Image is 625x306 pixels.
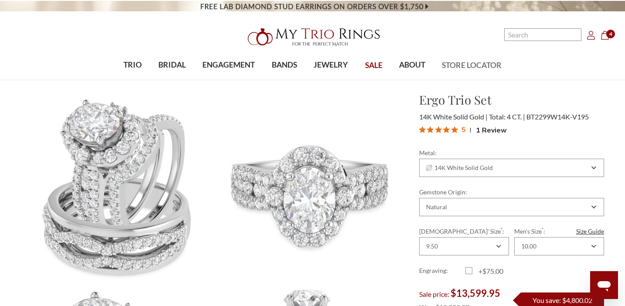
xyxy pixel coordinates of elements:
[489,112,525,121] span: Total: 4 CT.
[243,23,383,51] img: My Trio Rings
[576,227,604,236] a: Size Guide
[419,112,488,121] span: 14K White Solid Gold
[123,59,142,71] span: TRIO
[419,187,604,197] label: Gemstone Origin:
[514,237,604,255] div: Combobox
[158,59,186,71] span: BRIDAL
[426,164,493,171] span: 14K White Solid Gold
[181,23,444,51] a: My Trio Rings
[150,51,194,79] a: BRIDAL
[280,79,289,80] button: submenu toggle
[419,123,507,136] button: Rated 5 out of 5 stars from 1 reviews. Jump to reviews.
[419,227,509,236] label: [DEMOGRAPHIC_DATA]' Size :
[587,30,595,40] a: Account
[263,51,305,79] a: BANDS
[533,296,592,304] span: You save: $4,800.02
[419,159,604,177] div: Combobox
[514,227,604,236] label: Men's Size :
[327,79,335,80] button: submenu toggle
[601,31,609,40] svg: cart.cart_preview
[21,91,212,282] img: Photo of Ergo 4 ct tw. Oval Solitaire Trio Set 14K White Gold [BT2299W-V195]
[504,28,581,41] input: Search and use arrows or TAB to navigate results
[419,237,509,255] div: Combobox
[115,51,150,79] a: TRIO
[587,31,595,40] svg: Account
[356,51,390,80] a: SALE
[305,51,356,79] a: JEWELRY
[419,91,604,109] h1: Ergo Trio Set
[465,266,512,276] label: +$75.00
[365,60,383,71] span: SALE
[194,51,263,79] a: ENGAGEMENT
[419,198,604,216] div: Combobox
[442,60,502,71] span: STORE LOCATOR
[391,51,434,79] a: ABOUT
[526,112,589,121] span: BT2299W14K-V195
[202,59,255,71] span: ENGAGEMENT
[399,59,425,71] span: ABOUT
[408,79,417,80] button: submenu toggle
[601,30,615,40] a: Cart with 0 items
[419,148,604,157] label: Metal:
[128,79,137,80] button: submenu toggle
[213,91,404,282] img: Photo of Ergo 4 ct tw. Oval Solitaire Trio Set 14K White Gold [BT2299WE-V195]
[272,59,297,71] span: BANDS
[521,243,536,250] div: 10.00
[476,123,507,136] span: 1 Review
[224,79,233,80] button: submenu toggle
[419,290,449,298] span: Sale price:
[314,59,348,71] span: JEWELRY
[606,30,615,38] span: 4
[168,79,177,80] button: submenu toggle
[590,271,618,299] iframe: Button to launch messaging window
[419,266,465,276] label: Engraving:
[434,51,510,80] a: STORE LOCATOR
[426,243,438,250] div: 9.50
[426,204,447,211] div: Natural
[461,124,466,135] span: 5
[451,287,500,299] span: $13,599.95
